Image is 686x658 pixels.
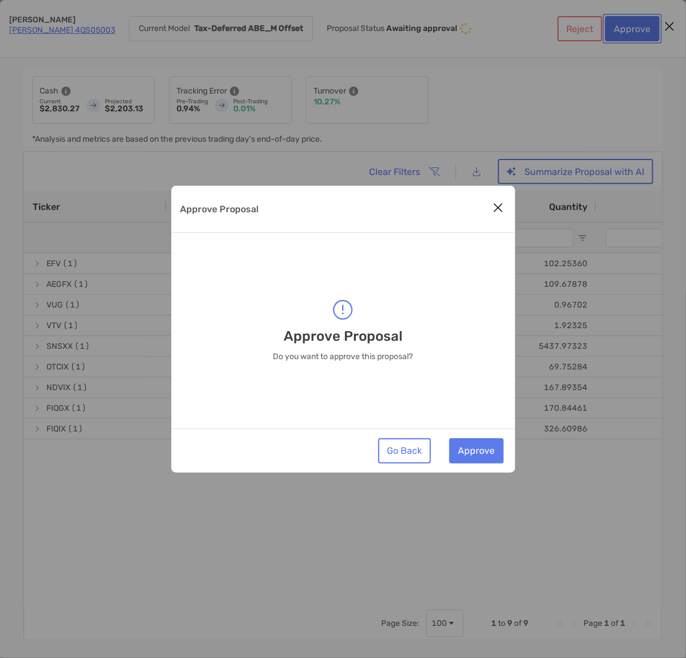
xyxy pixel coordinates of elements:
button: Approve [449,438,504,464]
button: Close modal [490,200,507,217]
p: Do you want to approve this proposal? [273,352,413,361]
button: Go Back [378,438,431,464]
p: Approve Proposal [181,202,259,216]
p: Approve Proposal [284,329,402,344]
div: Approve Proposal [171,186,515,473]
